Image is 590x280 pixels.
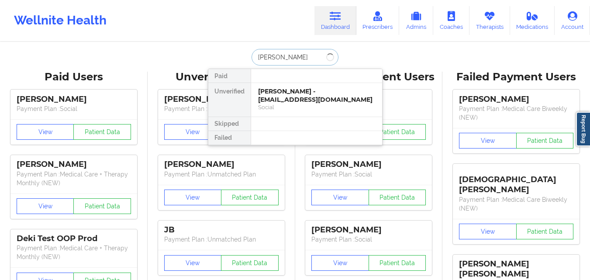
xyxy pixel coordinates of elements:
div: Paid Users [6,70,141,84]
div: [PERSON_NAME] [17,159,131,169]
div: Failed Payment Users [449,70,584,84]
a: Prescribers [356,6,400,35]
div: Paid [208,69,251,83]
a: Report Bug [576,112,590,146]
div: [PERSON_NAME] [17,94,131,104]
div: [DEMOGRAPHIC_DATA][PERSON_NAME] [459,168,573,195]
p: Payment Plan : Unmatched Plan [164,104,279,113]
button: Patient Data [369,255,426,271]
a: Coaches [433,6,469,35]
p: Payment Plan : Medical Care + Therapy Monthly (NEW) [17,170,131,187]
div: Unverified [208,83,251,117]
div: Social [258,104,375,111]
button: View [17,124,74,140]
button: Patient Data [221,255,279,271]
p: Payment Plan : Unmatched Plan [164,235,279,244]
p: Payment Plan : Unmatched Plan [164,170,279,179]
button: Patient Data [516,224,574,239]
div: [PERSON_NAME] [311,225,426,235]
button: View [311,190,369,205]
p: Payment Plan : Medical Care Biweekly (NEW) [459,195,573,213]
button: Patient Data [221,190,279,205]
p: Payment Plan : Medical Care Biweekly (NEW) [459,104,573,122]
button: View [459,133,517,149]
div: [PERSON_NAME] [311,159,426,169]
button: View [17,198,74,214]
div: [PERSON_NAME] - [EMAIL_ADDRESS][DOMAIN_NAME] [258,87,375,104]
div: JB [164,225,279,235]
p: Payment Plan : Social [311,170,426,179]
div: [PERSON_NAME] [164,159,279,169]
button: View [459,224,517,239]
p: Payment Plan : Medical Care + Therapy Monthly (NEW) [17,244,131,261]
button: View [164,124,222,140]
a: Dashboard [314,6,356,35]
a: Therapists [469,6,510,35]
div: [PERSON_NAME] [164,94,279,104]
p: Payment Plan : Social [17,104,131,113]
div: [PERSON_NAME] [PERSON_NAME] [459,259,573,279]
button: Patient Data [516,133,574,149]
div: Skipped [208,117,251,131]
button: View [164,190,222,205]
div: Deki Test OOP Prod [17,234,131,244]
div: Failed [208,131,251,145]
button: View [311,255,369,271]
p: Payment Plan : Social [311,235,426,244]
button: Patient Data [369,124,426,140]
div: [PERSON_NAME] [459,94,573,104]
a: Admins [399,6,433,35]
div: Unverified Users [154,70,289,84]
a: Account [555,6,590,35]
a: Medications [510,6,555,35]
button: Patient Data [369,190,426,205]
button: Patient Data [73,198,131,214]
button: View [164,255,222,271]
button: Patient Data [73,124,131,140]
